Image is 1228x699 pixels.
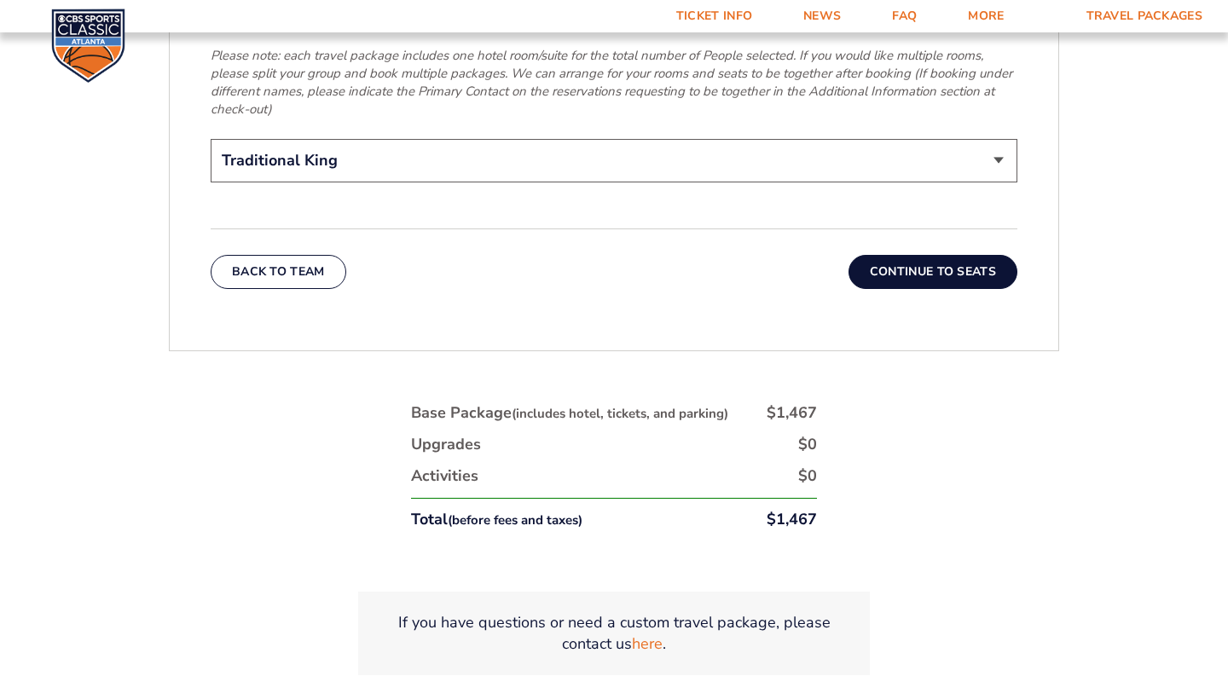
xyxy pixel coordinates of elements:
[411,402,728,424] div: Base Package
[767,509,817,530] div: $1,467
[448,511,582,529] small: (before fees and taxes)
[211,255,346,289] button: Back To Team
[798,465,817,487] div: $0
[411,509,582,530] div: Total
[411,434,481,455] div: Upgrades
[379,612,849,655] p: If you have questions or need a custom travel package, please contact us .
[411,465,478,487] div: Activities
[512,405,728,422] small: (includes hotel, tickets, and parking)
[798,434,817,455] div: $0
[767,402,817,424] div: $1,467
[849,255,1017,289] button: Continue To Seats
[51,9,125,83] img: CBS Sports Classic
[211,47,1012,118] em: Please note: each travel package includes one hotel room/suite for the total number of People sel...
[632,633,663,655] a: here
